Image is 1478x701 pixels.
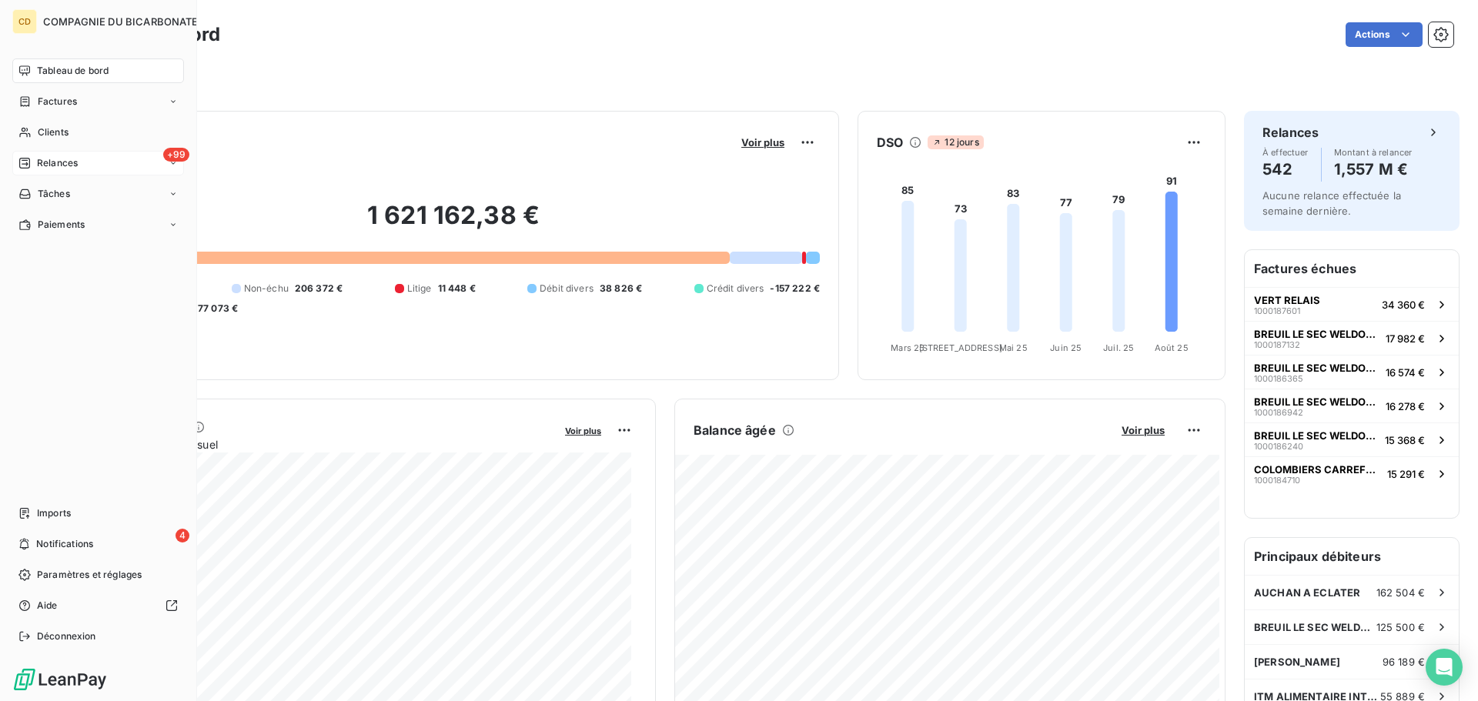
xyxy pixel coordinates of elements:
span: Non-échu [244,282,289,295]
h2: 1 621 162,38 € [87,200,820,246]
a: Aide [12,593,184,618]
button: BREUIL LE SEC WELDOM ENTREPOT-30100018636516 574 € [1245,355,1459,389]
a: Paiements [12,212,184,237]
span: [PERSON_NAME] [1254,656,1340,668]
button: Voir plus [560,423,606,437]
button: Actions [1346,22,1423,47]
span: Voir plus [565,426,601,436]
a: +99Relances [12,151,184,175]
a: Tableau de bord [12,58,184,83]
span: 1000187601 [1254,306,1300,315]
span: Notifications [36,537,93,551]
button: VERT RELAIS100018760134 360 € [1245,287,1459,321]
tspan: Juil. 25 [1103,342,1134,353]
h6: Balance âgée [694,421,776,439]
span: 16 278 € [1386,400,1425,412]
span: Chiffre d'affaires mensuel [87,436,554,452]
span: 12 jours [928,135,983,149]
span: AUCHAN A ECLATER [1254,586,1360,599]
span: Voir plus [741,136,784,149]
span: 125 500 € [1376,621,1425,633]
span: BREUIL LE SEC WELDOM ENTREPOT-30 [1254,396,1379,408]
h4: 1,557 M € [1334,157,1413,182]
span: 96 189 € [1383,656,1425,668]
span: Crédit divers [707,282,764,295]
button: Voir plus [737,135,789,149]
span: BREUIL LE SEC WELDOM ENTREPOT-30 [1254,362,1379,374]
h6: Relances [1262,123,1319,142]
span: Clients [38,125,69,139]
span: Tableau de bord [37,64,109,78]
span: Voir plus [1122,424,1165,436]
span: 1000186365 [1254,374,1303,383]
button: BREUIL LE SEC WELDOM ENTREPOT-30100018713217 982 € [1245,321,1459,355]
span: À effectuer [1262,148,1309,157]
a: Imports [12,501,184,526]
span: BREUIL LE SEC WELDOM ENTREPOT-30 [1254,429,1379,442]
span: Imports [37,506,71,520]
a: Tâches [12,182,184,206]
h6: Principaux débiteurs [1245,538,1459,575]
span: Paramètres et réglages [37,568,142,582]
span: VERT RELAIS [1254,294,1320,306]
span: 38 826 € [600,282,642,295]
span: BREUIL LE SEC WELDOM ENTREPOT-30 [1254,621,1376,633]
span: COLOMBIERS CARREFOUR -011 [1254,463,1381,476]
button: Voir plus [1117,423,1169,437]
a: Paramètres et réglages [12,562,184,587]
tspan: Juin 25 [1050,342,1082,353]
span: Paiements [38,218,85,232]
span: Litige [407,282,432,295]
span: +99 [163,148,189,162]
span: Factures [38,95,77,108]
h6: Factures échues [1245,250,1459,287]
button: BREUIL LE SEC WELDOM ENTREPOT-30100018694216 278 € [1245,389,1459,422]
span: Montant à relancer [1334,148,1413,157]
span: 34 360 € [1382,299,1425,311]
button: BREUIL LE SEC WELDOM ENTREPOT-30100018624015 368 € [1245,422,1459,456]
tspan: Mai 25 [999,342,1028,353]
span: 206 372 € [295,282,343,295]
tspan: Mars 25 [891,342,925,353]
span: 1000187132 [1254,340,1300,349]
span: 1000186240 [1254,442,1303,451]
a: Factures [12,89,184,114]
span: Débit divers [540,282,594,295]
span: 16 574 € [1386,366,1425,379]
button: COLOMBIERS CARREFOUR -011100018471015 291 € [1245,456,1459,490]
span: 1000186942 [1254,408,1303,417]
a: Clients [12,120,184,145]
span: 11 448 € [438,282,476,295]
span: 4 [176,529,189,542]
span: COMPAGNIE DU BICARBONATE [43,15,199,28]
span: 15 368 € [1385,434,1425,446]
span: Aide [37,599,58,613]
span: Déconnexion [37,629,96,643]
span: -157 222 € [770,282,820,295]
span: BREUIL LE SEC WELDOM ENTREPOT-30 [1254,328,1379,340]
tspan: Août 25 [1155,342,1189,353]
h6: DSO [877,133,903,152]
span: 15 291 € [1387,468,1425,480]
h4: 542 [1262,157,1309,182]
div: CD [12,9,37,34]
span: 1000184710 [1254,476,1300,485]
span: Tâches [38,187,70,201]
span: Relances [37,156,78,170]
tspan: [STREET_ADDRESS] [919,342,1002,353]
div: Open Intercom Messenger [1426,649,1463,686]
img: Logo LeanPay [12,667,108,692]
span: Aucune relance effectuée la semaine dernière. [1262,189,1401,217]
span: 17 982 € [1386,332,1425,345]
span: -77 073 € [193,302,238,315]
span: 162 504 € [1376,586,1425,599]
